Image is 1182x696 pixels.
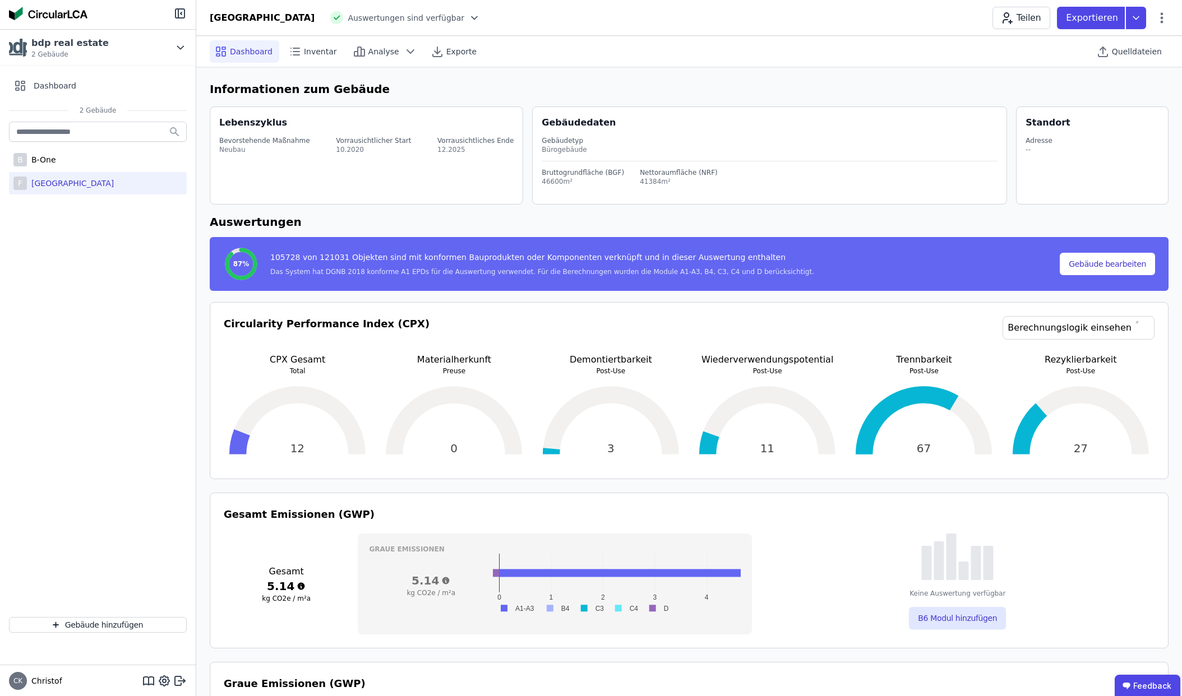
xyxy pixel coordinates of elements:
div: Vorrausichtlicher Start [336,136,411,145]
span: Christof [27,675,62,686]
img: Concular [9,7,87,20]
h3: Circularity Performance Index (CPX) [224,316,430,353]
p: Rezyklierbarkeit [1007,353,1155,366]
div: Das System hat DGNB 2018 konforme A1 EPDs für die Auswertung verwendet. Für die Berechnungen wurd... [270,267,814,276]
div: Neubau [219,145,310,154]
button: Gebäude hinzufügen [9,617,187,633]
h6: Informationen zum Gebäude [210,81,1169,98]
span: Exporte [446,46,477,57]
p: Post-Use [1007,366,1155,375]
div: Nettoraumfläche (NRF) [640,168,718,177]
div: Standort [1026,116,1070,129]
h3: 5.14 [369,573,493,588]
span: Quelldateien [1112,46,1162,57]
div: 10.2020 [336,145,411,154]
div: 105728 von 121031 Objekten sind mit konformen Bauprodukten oder Komponenten verknüpft und in dies... [270,252,814,267]
h3: kg CO2e / m²a [224,594,349,603]
button: B6 Modul hinzufügen [909,607,1006,629]
h3: Gesamt [224,565,349,578]
div: Lebenszyklus [219,116,287,129]
p: Demontiertbarkeit [537,353,685,366]
div: bdp real estate [31,36,109,50]
h3: Graue Emissionen [369,545,740,554]
span: Analyse [368,46,399,57]
div: Adresse [1026,136,1052,145]
div: F [13,177,27,190]
div: [GEOGRAPHIC_DATA] [27,178,114,189]
div: -- [1026,145,1052,154]
div: Gebäudedaten [542,116,1006,129]
span: 2 Gebäude [68,106,128,115]
p: Trennbarkeit [850,353,998,366]
button: Teilen [992,7,1050,29]
div: B-One [27,154,56,165]
a: Berechnungslogik einsehen [1003,316,1155,340]
span: Dashboard [34,80,76,91]
img: bdp real estate [9,39,27,57]
div: 12.2025 [437,145,514,154]
p: Exportieren [1066,11,1120,25]
button: Gebäude bearbeiten [1060,253,1155,275]
h3: Gesamt Emissionen (GWP) [224,507,1155,522]
span: Dashboard [230,46,273,57]
p: Materialherkunft [380,353,528,366]
h3: Graue Emissionen (GWP) [224,676,1155,692]
p: Wiederverwendungspotential [694,353,841,366]
div: 46600m² [542,177,624,186]
span: CK [13,678,22,684]
span: 87% [233,259,250,268]
h3: 5.14 [224,578,349,594]
div: Bruttogrundfläche (BGF) [542,168,624,177]
p: Post-Use [537,366,685,375]
span: 2 Gebäude [31,50,109,59]
div: Keine Auswertung verfügbar [909,589,1005,598]
h3: kg CO2e / m²a [369,588,493,597]
img: empty-state [921,533,994,580]
div: B [13,153,27,166]
p: Preuse [380,366,528,375]
span: Auswertungen sind verfügbar [348,12,464,24]
div: [GEOGRAPHIC_DATA] [210,11,315,25]
div: Gebäudetyp [542,136,998,145]
div: 41384m² [640,177,718,186]
p: Total [224,366,371,375]
p: CPX Gesamt [224,353,371,366]
span: Inventar [304,46,337,57]
div: Vorrausichtliches Ende [437,136,514,145]
div: Bevorstehende Maßnahme [219,136,310,145]
p: Post-Use [694,366,841,375]
h6: Auswertungen [210,214,1169,230]
p: Post-Use [850,366,998,375]
div: Bürogebäude [542,145,998,154]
